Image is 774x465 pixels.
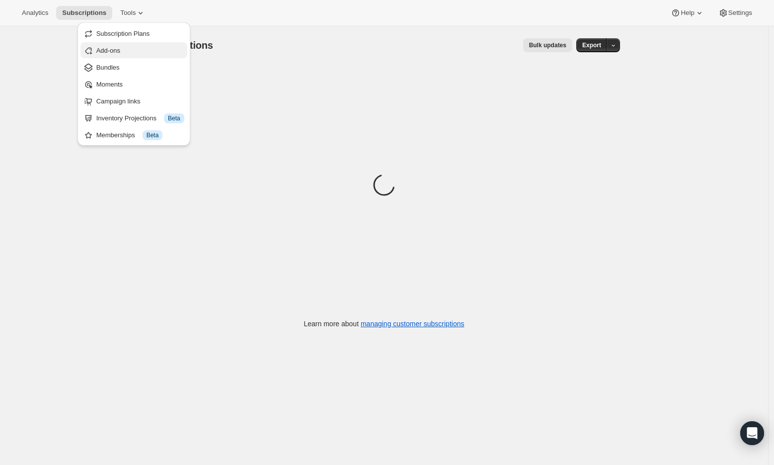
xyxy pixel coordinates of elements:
[80,59,187,75] button: Bundles
[80,93,187,109] button: Campaign links
[96,64,120,71] span: Bundles
[80,42,187,58] button: Add-ons
[304,319,464,329] p: Learn more about
[740,421,764,445] div: Open Intercom Messenger
[96,47,120,54] span: Add-ons
[56,6,112,20] button: Subscriptions
[16,6,54,20] button: Analytics
[96,30,150,37] span: Subscription Plans
[148,40,213,51] span: Subscriptions
[62,9,106,17] span: Subscriptions
[168,114,180,122] span: Beta
[728,9,752,17] span: Settings
[96,97,141,105] span: Campaign links
[22,9,48,17] span: Analytics
[120,9,136,17] span: Tools
[80,25,187,41] button: Subscription Plans
[147,131,159,139] span: Beta
[712,6,758,20] button: Settings
[80,110,187,126] button: Inventory Projections
[576,38,607,52] button: Export
[529,41,566,49] span: Bulk updates
[361,320,464,328] a: managing customer subscriptions
[681,9,694,17] span: Help
[80,127,187,143] button: Memberships
[96,130,184,140] div: Memberships
[582,41,601,49] span: Export
[523,38,572,52] button: Bulk updates
[114,6,152,20] button: Tools
[80,76,187,92] button: Moments
[665,6,710,20] button: Help
[96,113,184,123] div: Inventory Projections
[96,81,123,88] span: Moments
